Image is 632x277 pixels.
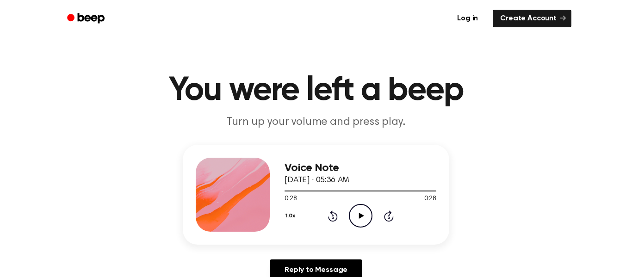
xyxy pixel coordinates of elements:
h3: Voice Note [285,162,436,174]
a: Log in [448,8,487,29]
span: [DATE] · 05:36 AM [285,176,349,185]
a: Create Account [493,10,571,27]
p: Turn up your volume and press play. [138,115,494,130]
a: Beep [61,10,113,28]
button: 1.0x [285,208,298,224]
span: 0:28 [424,194,436,204]
span: 0:28 [285,194,297,204]
h1: You were left a beep [79,74,553,107]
